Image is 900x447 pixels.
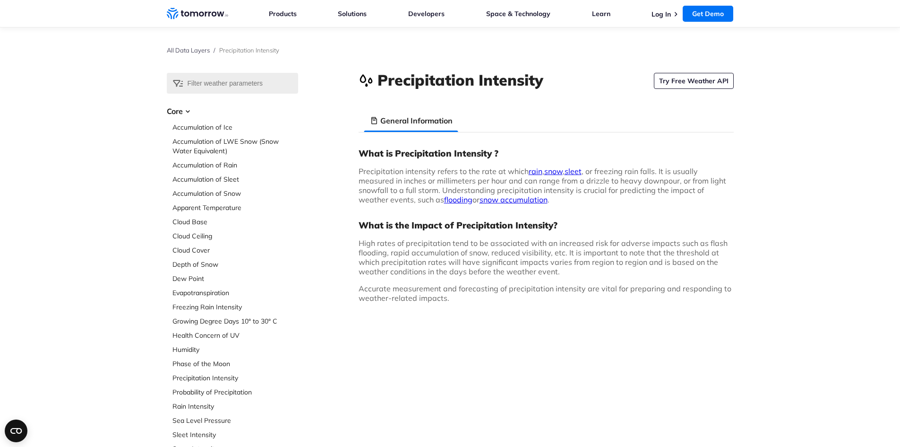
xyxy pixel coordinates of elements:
a: Growing Degree Days 10° to 30° C [172,316,298,326]
a: flooding [444,195,472,204]
a: Accumulation of Snow [172,189,298,198]
a: Freezing Rain Intensity [172,302,298,312]
button: Open CMP widget [5,420,27,442]
a: Accumulation of Rain [172,160,298,170]
a: Accumulation of Sleet [172,175,298,184]
a: Depth of Snow [172,260,298,269]
a: Accumulation of LWE Snow (Snow Water Equivalent) [172,137,298,156]
span: Precipitation Intensity [219,46,279,54]
a: Log In [651,10,671,18]
a: Phase of the Moon [172,359,298,368]
a: Home link [167,7,228,21]
input: Filter weather parameters [167,73,298,94]
a: Solutions [338,9,367,18]
li: General Information [364,109,458,132]
a: Dew Point [172,274,298,283]
a: rain [529,167,542,176]
a: Try Free Weather API [654,73,734,89]
a: Developers [408,9,445,18]
a: Precipitation Intensity [172,373,298,383]
a: Cloud Base [172,217,298,227]
a: sleet [565,167,582,176]
a: Sleet Intensity [172,430,298,439]
a: Cloud Ceiling [172,231,298,241]
a: Evapotranspiration [172,288,298,298]
a: Get Demo [683,6,733,22]
a: Rain Intensity [172,402,298,411]
h3: General Information [380,115,453,126]
a: snow [544,167,563,176]
a: Accumulation of Ice [172,123,298,132]
a: snow accumulation [480,195,548,204]
h3: What is Precipitation Intensity ? [359,148,734,159]
span: High rates of precipitation tend to be associated with an increased risk for adverse impacts such... [359,238,728,276]
a: Learn [592,9,610,18]
a: Sea Level Pressure [172,416,298,425]
a: All Data Layers [167,46,210,54]
h3: Core [167,105,298,117]
span: / [214,46,215,54]
span: Precipitation intensity refers to the rate at which , , , or freezing rain falls. It is usually m... [359,167,726,204]
a: Humidity [172,345,298,354]
h1: Precipitation Intensity [377,70,543,90]
a: Products [269,9,297,18]
a: Space & Technology [486,9,550,18]
h3: What is the Impact of Precipitation Intensity? [359,219,734,231]
a: Apparent Temperature [172,203,298,212]
span: Accurate measurement and forecasting of precipitation intensity are vital for preparing and respo... [359,284,731,303]
a: Health Concern of UV [172,331,298,340]
a: Cloud Cover [172,245,298,255]
a: Probability of Precipitation [172,387,298,397]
